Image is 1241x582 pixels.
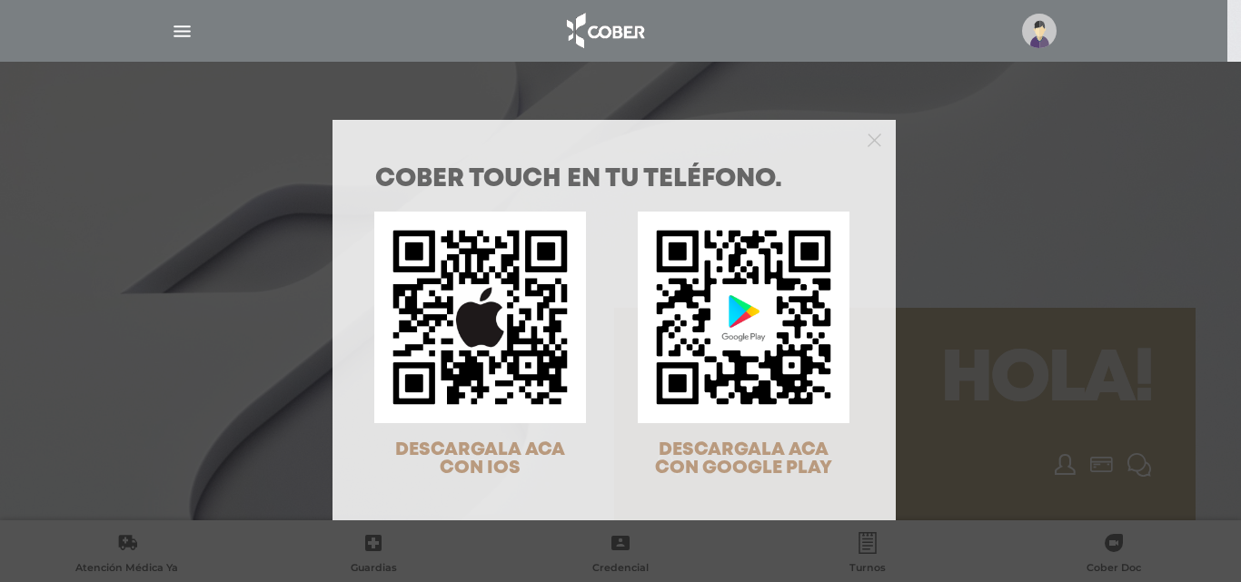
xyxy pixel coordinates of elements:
img: qr-code [374,212,586,423]
img: qr-code [638,212,849,423]
span: DESCARGALA ACA CON GOOGLE PLAY [655,441,832,477]
button: Close [868,131,881,147]
span: DESCARGALA ACA CON IOS [395,441,565,477]
h1: COBER TOUCH en tu teléfono. [375,167,853,192]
